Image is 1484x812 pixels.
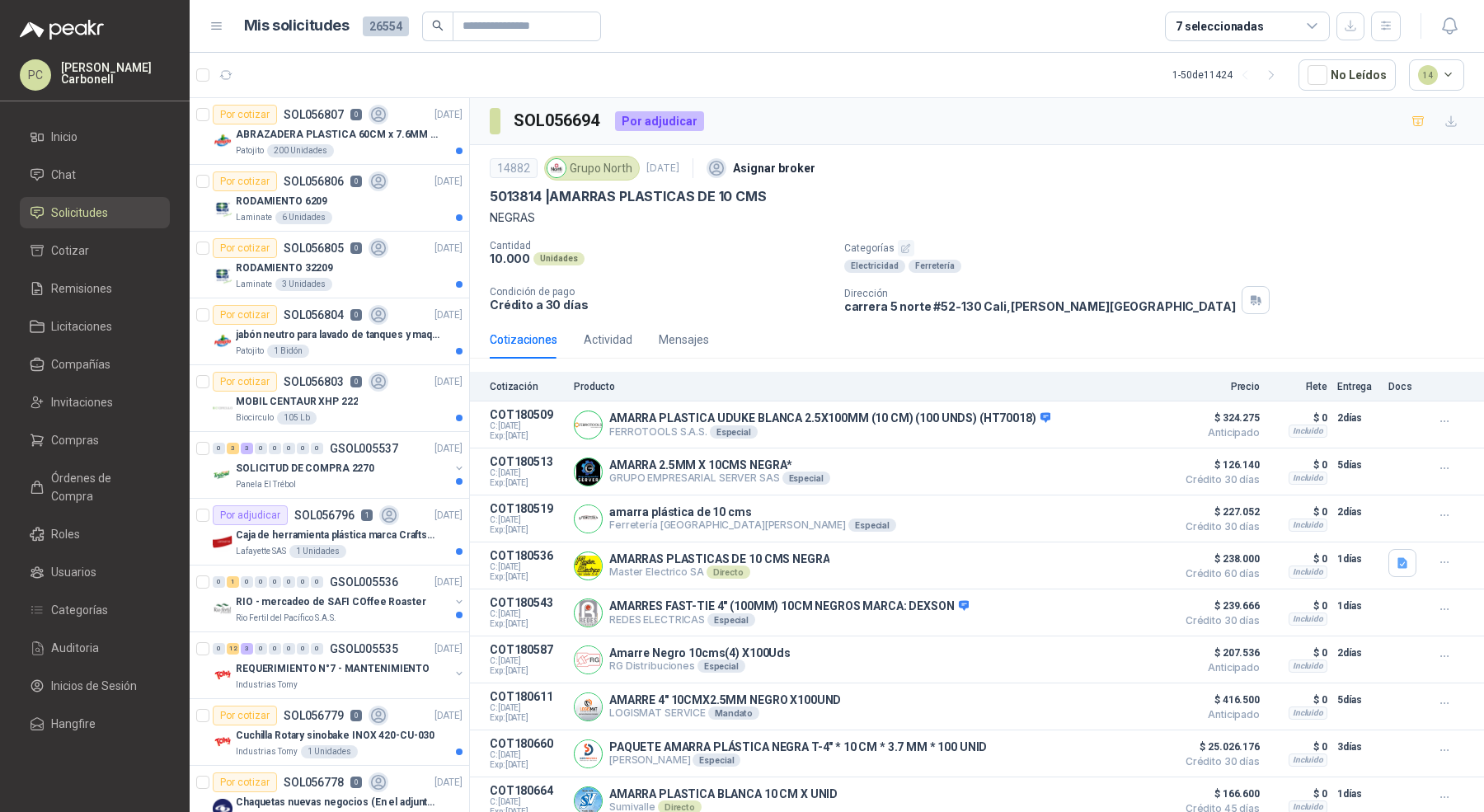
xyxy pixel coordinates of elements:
p: Rio Fertil del Pacífico S.A.S. [236,612,336,625]
p: [DATE] [434,374,463,390]
div: 0 [213,643,225,655]
p: SOL056804 [284,309,344,321]
p: 2 días [1337,408,1378,428]
p: COT180660 [490,737,564,750]
button: No Leídos [1298,59,1396,91]
span: Exp: [DATE] [490,713,564,723]
span: C: [DATE] [490,421,564,431]
div: Incluido [1289,659,1327,673]
div: Cotizaciones [490,331,557,349]
span: $ 227.052 [1177,502,1260,522]
p: COT180509 [490,408,564,421]
span: $ 238.000 [1177,549,1260,569]
p: GSOL005535 [330,643,398,655]
span: Anticipado [1177,663,1260,673]
img: Logo peakr [20,20,104,40]
p: Precio [1177,381,1260,392]
div: Incluido [1289,613,1327,626]
p: FERROTOOLS S.A.S. [609,425,1050,439]
img: Company Logo [213,198,232,218]
a: 0 3 3 0 0 0 0 0 GSOL005537[DATE] Company LogoSOLICITUD DE COMPRA 2270Panela El Trébol [213,439,466,491]
p: [PERSON_NAME] [609,753,987,767]
a: Chat [20,159,170,190]
div: 0 [255,643,267,655]
img: Company Logo [575,505,602,533]
span: Crédito 60 días [1177,569,1260,579]
img: Company Logo [213,665,232,685]
p: Laminate [236,211,272,224]
span: Remisiones [51,279,112,298]
div: 0 [311,443,323,454]
p: Condición de pago [490,286,831,298]
p: 2 días [1337,643,1378,663]
p: 0 [350,376,362,387]
p: PAQUETE AMARRA PLÁSTICA NEGRA T-4" * 10 CM * 3.7 MM * 100 UNID [609,740,987,753]
p: COT180664 [490,784,564,797]
p: COT180513 [490,455,564,468]
span: Exp: [DATE] [490,572,564,582]
p: Crédito a 30 días [490,298,831,312]
img: Company Logo [575,552,602,580]
p: Laminate [236,278,272,291]
span: C: [DATE] [490,609,564,619]
span: $ 416.500 [1177,690,1260,710]
p: Entrega [1337,381,1378,392]
img: Company Logo [575,740,602,767]
p: MOBIL CENTAUR XHP 222 [236,394,358,410]
a: Por cotizarSOL0568040[DATE] Company Logojabón neutro para lavado de tanques y maquinas.Patojito1 ... [190,298,469,365]
img: Company Logo [213,131,232,151]
p: 0 [350,710,362,721]
p: 0 [350,777,362,788]
p: SOL056803 [284,376,344,387]
img: Company Logo [213,598,232,618]
div: 0 [269,576,281,588]
span: Auditoria [51,639,99,657]
p: [DATE] [646,161,679,176]
span: Anticipado [1177,428,1260,438]
a: Solicitudes [20,197,170,228]
p: COT180611 [490,690,564,703]
div: Por adjudicar [615,111,704,131]
p: Master Electrico SA [609,566,829,579]
p: Caja de herramienta plástica marca Craftsman de 26 pulgadas color rojo y nego [236,528,441,543]
button: 14 [1409,59,1465,91]
p: COT180519 [490,502,564,515]
p: COT180543 [490,596,564,609]
p: 0 [350,309,362,321]
div: 0 [241,576,253,588]
a: Remisiones [20,273,170,304]
div: 1 - 50 de 11424 [1172,62,1285,88]
div: Ferretería [909,260,961,273]
span: Órdenes de Compra [51,469,154,505]
p: Cantidad [490,240,831,251]
div: 0 [213,576,225,588]
p: Chaquetas nuevas negocios (En el adjunto mas informacion) [236,795,441,810]
p: 0 [350,176,362,187]
p: ABRAZADERA PLASTICA 60CM x 7.6MM ANCHA [236,127,441,143]
div: Especial [710,425,758,439]
h3: SOL056694 [514,108,602,134]
p: $ 0 [1270,643,1327,663]
img: Company Logo [575,693,602,720]
p: SOL056796 [294,509,355,521]
div: 6 Unidades [275,211,332,224]
p: 0 [350,109,362,120]
p: RG Distribuciones [609,659,791,673]
span: Crédito 30 días [1177,522,1260,532]
a: Por cotizarSOL0568030[DATE] Company LogoMOBIL CENTAUR XHP 222Biocirculo105 Lb [190,365,469,432]
div: Especial [697,659,745,673]
div: 0 [297,443,309,454]
div: Incluido [1289,472,1327,485]
div: 3 Unidades [275,278,332,291]
div: Incluido [1289,706,1327,720]
p: SOL056805 [284,242,344,254]
div: 0 [283,643,295,655]
p: Ferretería [GEOGRAPHIC_DATA][PERSON_NAME] [609,519,896,532]
div: 0 [283,576,295,588]
p: RODAMIENTO 6209 [236,194,327,209]
span: Anticipado [1177,710,1260,720]
a: Licitaciones [20,311,170,342]
img: Company Logo [575,646,602,674]
span: Inicios de Sesión [51,677,137,695]
div: Por cotizar [213,706,277,725]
